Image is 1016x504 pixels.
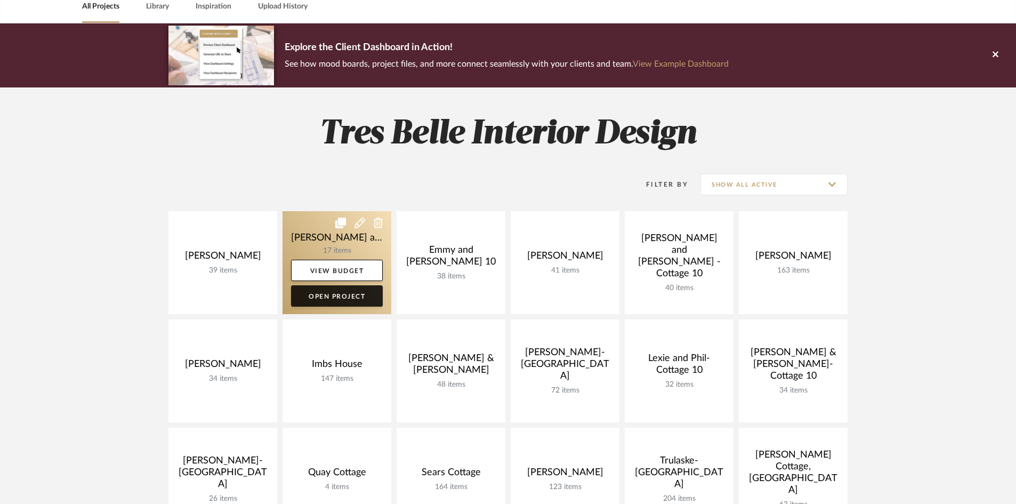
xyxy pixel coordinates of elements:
div: [PERSON_NAME] Cottage, [GEOGRAPHIC_DATA] [747,449,839,500]
div: Quay Cottage [291,467,383,483]
div: 164 items [405,483,497,492]
div: Filter By [632,179,688,190]
div: [PERSON_NAME] and [PERSON_NAME] -Cottage 10 [633,233,725,284]
div: 147 items [291,374,383,383]
div: Lexie and Phil-Cottage 10 [633,353,725,380]
a: View Example Dashboard [633,60,729,68]
div: [PERSON_NAME] [519,467,611,483]
div: 48 items [405,380,497,389]
div: 40 items [633,284,725,293]
div: 34 items [177,374,269,383]
div: Imbs House [291,358,383,374]
p: Explore the Client Dashboard in Action! [285,39,729,57]
div: 41 items [519,266,611,275]
div: 123 items [519,483,611,492]
div: [PERSON_NAME]-[GEOGRAPHIC_DATA] [177,455,269,494]
div: [PERSON_NAME] [747,250,839,266]
img: d5d033c5-7b12-40c2-a960-1ecee1989c38.png [168,26,274,85]
p: See how mood boards, project files, and more connect seamlessly with your clients and team. [285,57,729,71]
div: 204 items [633,494,725,503]
div: [PERSON_NAME] [177,358,269,374]
div: [PERSON_NAME] & [PERSON_NAME]-Cottage 10 [747,347,839,386]
div: [PERSON_NAME] [177,250,269,266]
div: Sears Cottage [405,467,497,483]
div: 163 items [747,266,839,275]
div: 4 items [291,483,383,492]
div: [PERSON_NAME]- [GEOGRAPHIC_DATA] [519,347,611,386]
a: View Budget [291,260,383,281]
div: 26 items [177,494,269,503]
div: 38 items [405,272,497,281]
div: Emmy and [PERSON_NAME] 10 [405,244,497,272]
h2: Tres Belle Interior Design [124,114,892,154]
div: 32 items [633,380,725,389]
div: Trulaske-[GEOGRAPHIC_DATA] [633,455,725,494]
a: Open Project [291,285,383,307]
div: 72 items [519,386,611,395]
div: 34 items [747,386,839,395]
div: [PERSON_NAME] & [PERSON_NAME] [405,353,497,380]
div: [PERSON_NAME] [519,250,611,266]
div: 39 items [177,266,269,275]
